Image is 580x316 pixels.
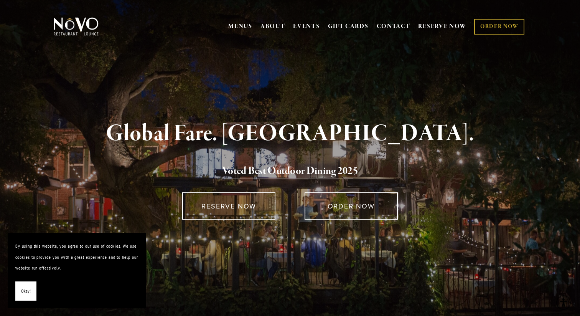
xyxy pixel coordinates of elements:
h2: 5 [66,163,514,179]
a: CONTACT [377,19,410,34]
a: ABOUT [260,23,285,30]
strong: Global Fare. [GEOGRAPHIC_DATA]. [106,119,474,148]
a: EVENTS [293,23,320,30]
a: ORDER NOW [305,192,398,220]
a: MENUS [228,23,252,30]
a: RESERVE NOW [418,19,466,34]
button: Okay! [15,281,36,301]
img: Novo Restaurant &amp; Lounge [52,17,100,36]
a: GIFT CARDS [328,19,369,34]
section: Cookie banner [8,233,146,308]
span: Okay! [21,286,31,297]
a: Voted Best Outdoor Dining 202 [222,164,353,179]
a: ORDER NOW [474,19,524,35]
a: RESERVE NOW [182,192,275,220]
p: By using this website, you agree to our use of cookies. We use cookies to provide you with a grea... [15,241,138,274]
